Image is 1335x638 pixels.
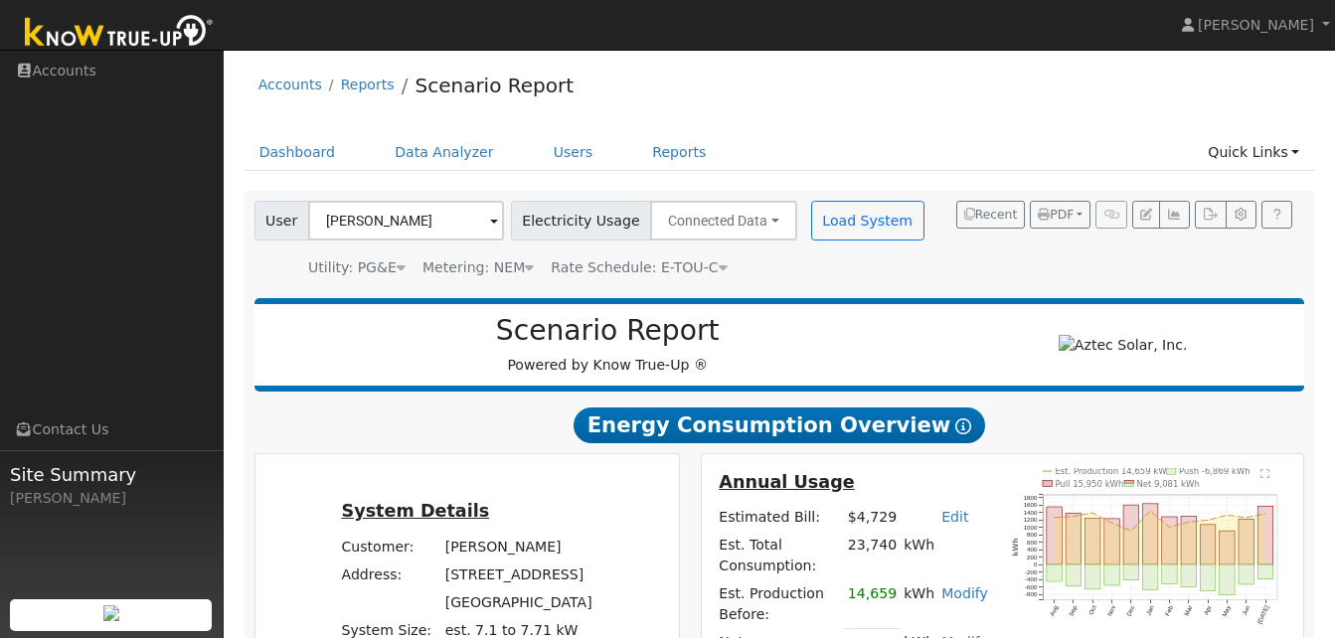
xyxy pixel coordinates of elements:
text: 0 [1034,560,1038,567]
td: 23,740 [844,531,900,579]
a: Accounts [258,77,322,92]
rect: onclick="" [1067,513,1082,564]
div: [PERSON_NAME] [10,488,213,509]
circle: onclick="" [1227,514,1229,516]
button: Load System [811,201,924,240]
rect: onclick="" [1258,564,1273,578]
div: Powered by Know True-Up ® [264,314,951,376]
text: Jan [1145,603,1156,616]
a: Reports [341,77,395,92]
rect: onclick="" [1067,564,1082,585]
text: 200 [1028,554,1039,560]
h2: Scenario Report [274,314,940,348]
text: -800 [1025,590,1038,597]
rect: onclick="" [1104,519,1119,564]
rect: onclick="" [1220,531,1235,564]
text: Jun [1241,603,1252,616]
rect: onclick="" [1047,507,1062,564]
rect: onclick="" [1239,519,1253,564]
a: Quick Links [1193,134,1314,171]
text: Nov [1106,603,1117,617]
rect: onclick="" [1181,516,1196,564]
text:  [1260,468,1269,478]
text: 600 [1028,539,1039,546]
td: [GEOGRAPHIC_DATA] [441,588,595,616]
img: Aztec Solar, Inc. [1059,335,1188,356]
text: Net 9,081 kWh [1137,479,1200,489]
u: Annual Usage [719,472,854,492]
span: User [254,201,309,240]
text: Dec [1125,604,1136,617]
text: -400 [1025,575,1038,582]
circle: onclick="" [1073,515,1075,517]
rect: onclick="" [1201,525,1216,564]
rect: onclick="" [1201,564,1216,591]
td: [PERSON_NAME] [441,533,595,560]
text: Feb [1164,603,1175,616]
text: 400 [1028,546,1039,553]
text: Mar [1183,604,1194,617]
rect: onclick="" [1047,564,1062,581]
span: Alias: HETOUCN [551,259,727,275]
span: PDF [1038,208,1074,222]
rect: onclick="" [1104,564,1119,585]
span: [PERSON_NAME] [1198,17,1314,33]
a: Modify [941,585,988,601]
text: 1800 [1024,494,1038,501]
a: Help Link [1261,201,1292,229]
td: Address: [338,560,441,588]
rect: onclick="" [1085,519,1100,564]
text: 800 [1028,531,1039,538]
text: kWh [1012,538,1021,556]
text: May [1221,603,1233,617]
text: -600 [1025,583,1038,590]
rect: onclick="" [1085,564,1100,589]
rect: onclick="" [1258,506,1273,564]
circle: onclick="" [1054,517,1056,519]
text: 1000 [1024,524,1038,531]
i: Show Help [955,418,971,434]
button: PDF [1030,201,1090,229]
text: Push -6,869 kWh [1179,466,1251,476]
td: 14,659 [844,580,900,629]
circle: onclick="" [1264,513,1266,515]
div: Utility: PG&E [308,257,406,278]
circle: onclick="" [1091,512,1093,514]
span: Site Summary [10,461,213,488]
button: Recent [956,201,1026,229]
span: Energy Consumption Overview [574,407,985,443]
button: Settings [1226,201,1256,229]
td: Est. Production Before: [716,580,845,629]
td: Customer: [338,533,441,560]
input: Select a User [308,201,504,240]
rect: onclick="" [1181,564,1196,586]
a: Edit [941,509,968,525]
img: Know True-Up [15,11,224,56]
text: -200 [1025,568,1038,575]
text: 1600 [1024,501,1038,508]
div: Metering: NEM [422,257,534,278]
a: Data Analyzer [380,134,509,171]
a: Users [539,134,608,171]
text: Aug [1049,603,1060,616]
button: Edit User [1132,201,1160,229]
text: Est. Production 14,659 kWh [1056,466,1173,476]
rect: onclick="" [1143,564,1158,589]
text: Sep [1068,603,1079,616]
circle: onclick="" [1207,519,1209,521]
td: Est. Total Consumption: [716,531,845,579]
rect: onclick="" [1220,564,1235,595]
img: retrieve [103,605,119,621]
rect: onclick="" [1143,504,1158,564]
circle: onclick="" [1246,517,1248,519]
text: 1400 [1024,509,1038,516]
text: Pull 15,950 kWh [1056,479,1124,489]
span: est. 7.1 to 7.71 kW [445,622,579,638]
td: kWh [901,531,992,579]
text: [DATE] [1256,604,1271,625]
circle: onclick="" [1111,522,1113,524]
button: Multi-Series Graph [1159,201,1190,229]
rect: onclick="" [1124,564,1139,579]
a: Reports [637,134,721,171]
rect: onclick="" [1162,564,1177,583]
